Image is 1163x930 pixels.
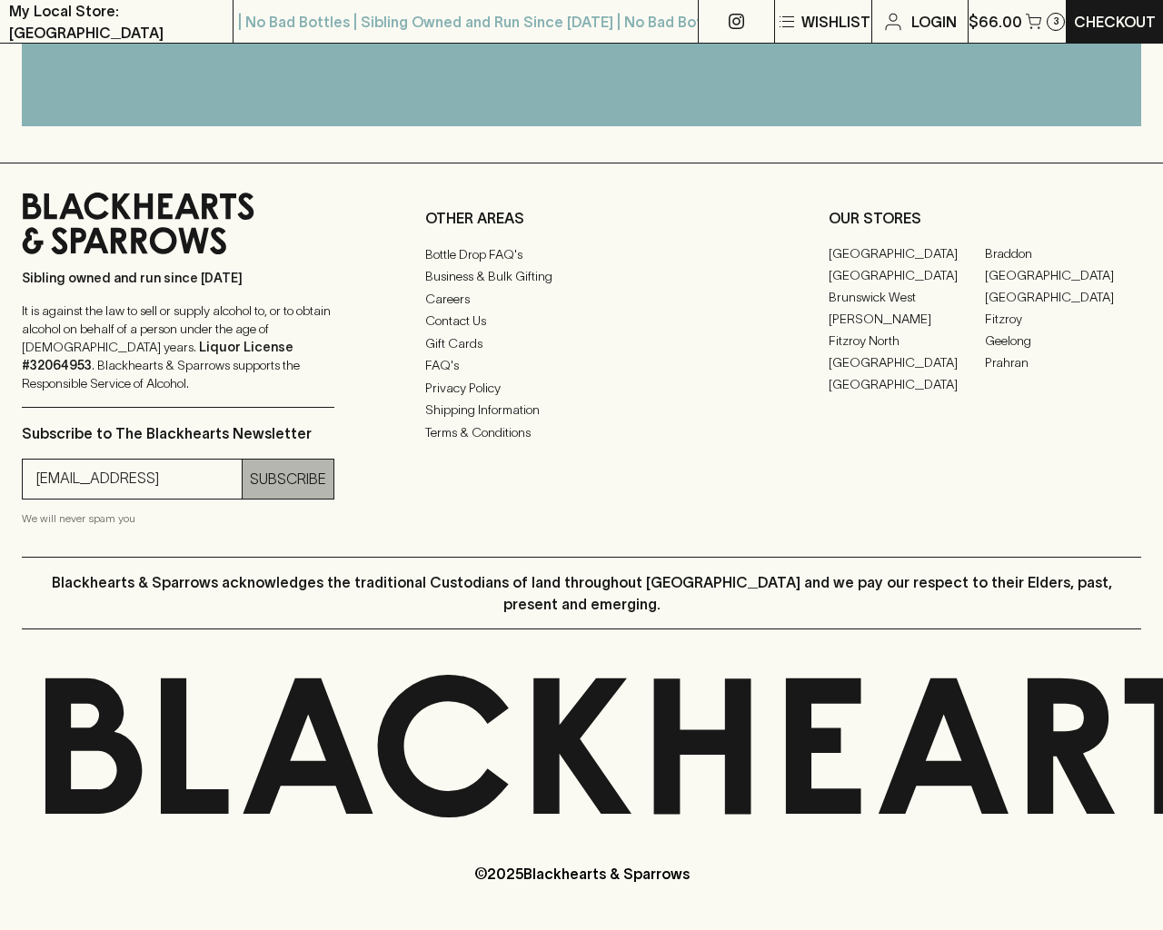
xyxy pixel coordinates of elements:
button: SUBSCRIBE [243,460,333,499]
a: [GEOGRAPHIC_DATA] [829,374,985,396]
p: OUR STORES [829,207,1141,229]
p: It is against the law to sell or supply alcohol to, or to obtain alcohol on behalf of a person un... [22,302,334,392]
a: [GEOGRAPHIC_DATA] [985,265,1141,287]
a: Fitzroy North [829,331,985,352]
p: $66.00 [969,11,1022,33]
p: Sibling owned and run since [DATE] [22,269,334,287]
p: Wishlist [801,11,870,33]
a: Shipping Information [425,400,738,421]
a: Geelong [985,331,1141,352]
strong: Liquor License #32064953 [22,340,293,372]
p: We will never spam you [22,510,334,528]
a: [GEOGRAPHIC_DATA] [829,265,985,287]
a: Careers [425,288,738,310]
a: Fitzroy [985,309,1141,331]
p: OTHER AREAS [425,207,738,229]
a: Brunswick West [829,287,985,309]
a: [GEOGRAPHIC_DATA] [829,352,985,374]
a: Terms & Conditions [425,421,738,443]
a: Business & Bulk Gifting [425,266,738,288]
a: Privacy Policy [425,377,738,399]
p: Blackhearts & Sparrows acknowledges the traditional Custodians of land throughout [GEOGRAPHIC_DAT... [35,571,1128,615]
p: 3 [1053,16,1059,26]
a: Braddon [985,243,1141,265]
input: e.g. jane@blackheartsandsparrows.com.au [36,464,242,493]
a: Prahran [985,352,1141,374]
p: SUBSCRIBE [250,468,326,490]
a: FAQ's [425,355,738,377]
p: Checkout [1074,11,1156,33]
a: Bottle Drop FAQ's [425,243,738,265]
p: Login [911,11,957,33]
a: [GEOGRAPHIC_DATA] [829,243,985,265]
a: Contact Us [425,311,738,332]
p: Subscribe to The Blackhearts Newsletter [22,422,334,444]
a: [GEOGRAPHIC_DATA] [985,287,1141,309]
a: Gift Cards [425,332,738,354]
a: [PERSON_NAME] [829,309,985,331]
